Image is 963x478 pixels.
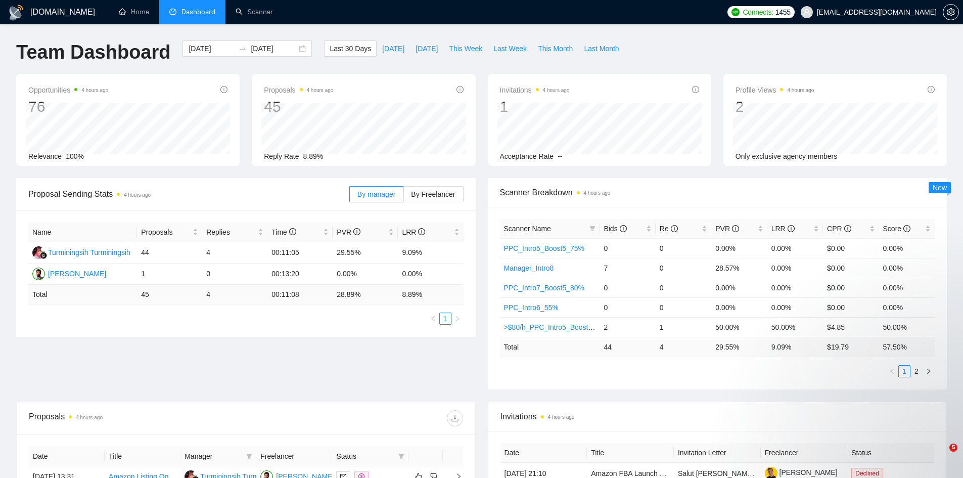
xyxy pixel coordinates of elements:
li: 2 [910,365,923,377]
button: right [451,313,464,325]
td: 44 [600,337,655,357]
td: 0.00% [711,238,767,258]
span: info-circle [620,225,627,232]
time: 4 hours ago [584,190,611,196]
td: 0.00% [767,278,823,297]
img: gigradar-bm.png [40,252,47,259]
td: 0 [656,238,711,258]
td: 0.00% [398,264,463,285]
a: PPC_Intro6_55% [504,303,559,312]
span: info-circle [456,86,464,93]
td: 1 [656,317,711,337]
span: info-circle [788,225,795,232]
button: left [886,365,898,377]
span: setting [943,8,958,16]
td: 57.50 % [879,337,935,357]
span: -- [558,152,562,160]
span: filter [587,221,598,236]
td: $0.00 [823,278,879,297]
td: 0.00% [879,258,935,278]
img: upwork-logo.png [731,8,740,16]
span: Score [883,225,910,233]
span: LRR [402,228,425,236]
li: 1 [898,365,910,377]
div: 2 [736,97,814,116]
th: Proposals [137,223,202,242]
span: info-circle [418,228,425,235]
span: filter [244,449,254,464]
th: Name [28,223,137,242]
td: 0.00% [767,258,823,278]
div: 45 [264,97,333,116]
span: This Month [538,43,573,54]
td: 0.00% [333,264,398,285]
time: 4 hours ago [548,414,575,420]
img: T [32,246,45,259]
td: $0.00 [823,238,879,258]
td: 4 [202,285,267,305]
td: 0 [656,278,711,297]
th: Replies [202,223,267,242]
time: 4 hours ago [124,192,151,198]
span: Scanner Name [504,225,551,233]
td: $0.00 [823,297,879,317]
span: Acceptance Rate [500,152,554,160]
td: 44 [137,242,202,264]
button: This Month [532,40,578,57]
th: Freelancer [761,443,848,463]
a: searchScanner [236,8,273,16]
span: Last 30 Days [330,43,371,54]
td: $0.00 [823,258,879,278]
span: CPR [827,225,851,233]
span: Relevance [28,152,62,160]
span: 8.89% [303,152,324,160]
iframe: Intercom live chat [929,444,953,468]
a: 2 [911,366,922,377]
td: 0.00% [879,238,935,258]
a: Manager_Intro8 [504,264,554,272]
span: dashboard [169,8,176,15]
td: 4 [202,242,267,264]
span: filter [589,226,595,232]
time: 4 hours ago [307,88,334,93]
td: 1 [137,264,202,285]
span: Time [271,228,296,236]
span: info-circle [903,225,910,232]
span: Last Month [584,43,619,54]
span: Bids [604,225,626,233]
span: PVR [715,225,739,233]
li: Next Page [451,313,464,325]
a: TTurminingsih Turminingsih [32,248,130,256]
button: [DATE] [377,40,410,57]
time: 4 hours ago [543,88,570,93]
div: 76 [28,97,108,116]
li: 1 [439,313,451,325]
span: info-circle [289,228,296,235]
span: Proposals [264,84,333,96]
span: left [430,316,436,322]
img: RC [32,268,45,280]
span: info-circle [353,228,360,235]
a: [PERSON_NAME] [765,468,838,476]
span: Connects: [743,7,773,18]
span: PVR [337,228,360,236]
td: 0 [600,297,655,317]
td: Total [500,337,600,357]
span: right [926,368,932,374]
td: 29.55 % [711,337,767,357]
span: By manager [357,190,395,198]
button: Last Week [488,40,532,57]
span: Proposals [141,227,191,238]
td: 0 [202,264,267,285]
span: Scanner Breakdown [500,186,935,199]
th: Title [587,443,674,463]
td: 50.00% [879,317,935,337]
span: right [454,316,461,322]
a: >$80/h_PPC_Intro5_Boost15_65% [504,323,614,331]
time: 4 hours ago [787,88,814,93]
button: This Week [443,40,488,57]
td: 28.57% [711,258,767,278]
th: Title [105,447,180,466]
td: 2 [600,317,655,337]
button: setting [943,4,959,20]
